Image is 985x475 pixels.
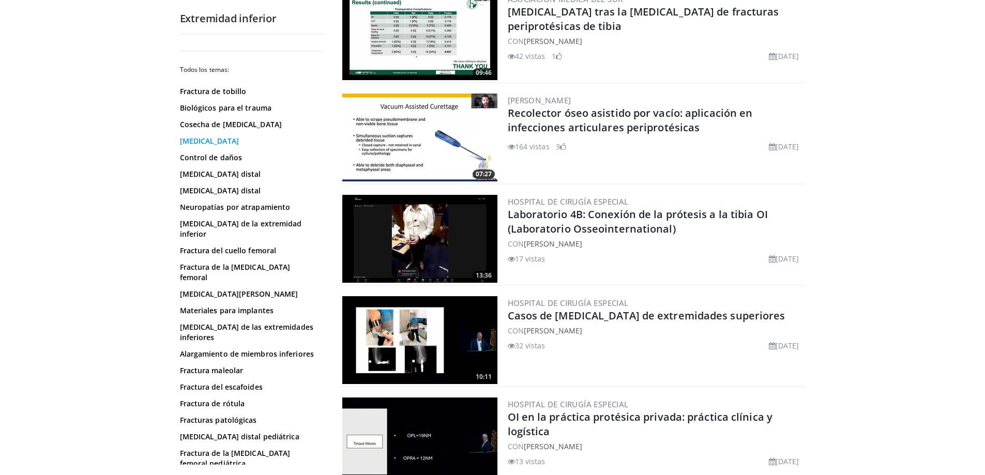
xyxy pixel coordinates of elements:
a: Fractura del escafoides [180,382,320,392]
a: 07:27 [342,94,497,181]
font: Biológicos para el trauma [180,103,272,113]
font: 42 vistas [515,51,545,61]
font: Extremidad inferior [180,11,277,25]
a: Hospital de Cirugía Especial [508,399,629,409]
a: Hospital de Cirugía Especial [508,298,629,308]
font: Fractura del escafoides [180,382,263,392]
a: Fractura de rótula [180,399,320,409]
font: CON [508,36,524,46]
a: Neuropatías por atrapamiento [180,202,320,212]
img: 185630b0-bff9-4372-90b3-3861041f7f06.300x170_q85_crop-smart_upscale.jpg [342,296,497,384]
img: 433ecadd-4ad3-4321-a398-c20db1ebef6c.300x170_q85_crop-smart_upscale.jpg [342,94,497,181]
a: [PERSON_NAME] [508,95,571,105]
img: c2c4415e-8b9b-453b-b414-8042c75abb14.300x170_q85_crop-smart_upscale.jpg [342,195,497,283]
a: Fractura del cuello femoral [180,246,320,256]
font: [MEDICAL_DATA] distal pediátrica [180,432,299,441]
a: Fracturas patológicas [180,415,320,425]
font: Control de daños [180,152,243,162]
font: [MEDICAL_DATA] de la extremidad inferior [180,219,302,239]
font: [DATE] [776,254,799,264]
a: Fractura de tobillo [180,86,320,97]
a: [MEDICAL_DATA] [180,136,320,146]
font: 32 vistas [515,341,545,350]
font: 13:36 [476,271,492,280]
font: 164 vistas [515,142,550,151]
a: Alargamiento de miembros inferiores [180,349,320,359]
font: [MEDICAL_DATA] de las extremidades inferiores [180,322,313,342]
font: Todos los temas: [180,65,230,74]
font: 10:11 [476,372,492,381]
a: 10:11 [342,296,497,384]
font: [MEDICAL_DATA] distal [180,169,261,179]
font: CON [508,239,524,249]
a: [MEDICAL_DATA] tras la [MEDICAL_DATA] de fracturas periprotésicas de tibia [508,5,779,33]
a: [PERSON_NAME] [524,239,582,249]
a: OI en la práctica protésica privada: práctica clínica y logística [508,410,773,438]
a: [PERSON_NAME] [524,36,582,46]
font: Fractura de la [MEDICAL_DATA] femoral pediátrica [180,448,291,468]
font: 13 vistas [515,456,545,466]
a: Fractura maleolar [180,365,320,376]
a: [MEDICAL_DATA] de las extremidades inferiores [180,322,320,343]
font: [MEDICAL_DATA] distal [180,186,261,195]
a: Fractura de la [MEDICAL_DATA] femoral [180,262,320,283]
a: Cosecha de [MEDICAL_DATA] [180,119,320,130]
font: [DATE] [776,341,799,350]
font: Fractura maleolar [180,365,244,375]
a: [PERSON_NAME] [524,441,582,451]
a: 13:36 [342,195,497,283]
font: Fractura de tobillo [180,86,247,96]
font: CON [508,441,524,451]
a: [MEDICAL_DATA][PERSON_NAME] [180,289,320,299]
a: [MEDICAL_DATA] distal [180,186,320,196]
a: Casos de [MEDICAL_DATA] de extremidades superiores [508,309,785,323]
font: Fractura de rótula [180,399,245,408]
font: Cosecha de [MEDICAL_DATA] [180,119,282,129]
font: Fractura del cuello femoral [180,246,277,255]
font: 3 [556,142,560,151]
a: Control de daños [180,152,320,163]
font: [DATE] [776,456,799,466]
a: Fractura de la [MEDICAL_DATA] femoral pediátrica [180,448,320,469]
font: [DATE] [776,142,799,151]
a: Biológicos para el trauma [180,103,320,113]
a: [PERSON_NAME] [524,326,582,335]
font: [MEDICAL_DATA] [180,136,239,146]
font: 07:27 [476,170,492,178]
font: Neuropatías por atrapamiento [180,202,291,212]
font: 1 [552,51,556,61]
a: [MEDICAL_DATA] distal [180,169,320,179]
a: Laboratorio 4B: Conexión de la prótesis a la tibia OI (Laboratorio Osseointernational) [508,207,768,236]
a: Hospital de Cirugía Especial [508,196,629,207]
a: [MEDICAL_DATA] de la extremidad inferior [180,219,320,239]
font: Materiales para implantes [180,305,274,315]
font: Alargamiento de miembros inferiores [180,349,314,359]
a: Recolector óseo asistido por vacío: aplicación en infecciones articulares periprotésicas [508,106,753,134]
font: Fracturas patológicas [180,415,257,425]
font: Fractura de la [MEDICAL_DATA] femoral [180,262,291,282]
font: 17 vistas [515,254,545,264]
font: CON [508,326,524,335]
a: [MEDICAL_DATA] distal pediátrica [180,432,320,442]
font: [MEDICAL_DATA][PERSON_NAME] [180,289,298,299]
a: Materiales para implantes [180,305,320,316]
font: 09:46 [476,68,492,77]
font: [DATE] [776,51,799,61]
